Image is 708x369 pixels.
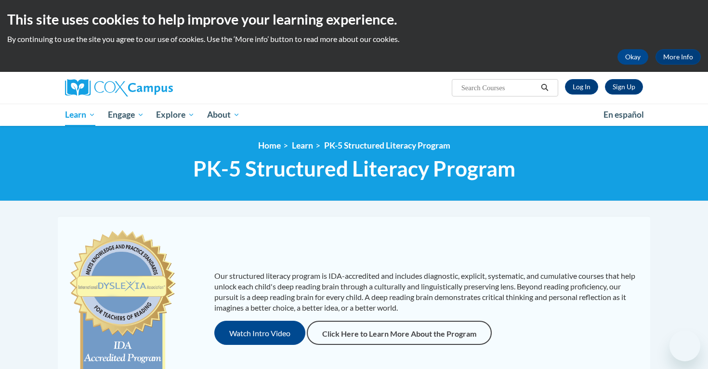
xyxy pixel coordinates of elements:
[258,140,281,150] a: Home
[65,79,173,96] img: Cox Campus
[603,109,644,120] span: En español
[292,140,313,150] a: Learn
[7,10,701,29] h2: This site uses cookies to help improve your learning experience.
[597,105,650,125] a: En español
[108,109,144,121] span: Engage
[656,49,701,65] a: More Info
[207,109,240,121] span: About
[324,140,450,150] a: PK-5 Structured Literacy Program
[65,79,248,96] a: Cox Campus
[460,82,538,94] input: Search Courses
[307,321,492,345] a: Click Here to Learn More About the Program
[538,82,552,94] button: Search
[65,109,95,121] span: Learn
[617,49,648,65] button: Okay
[669,330,700,361] iframe: Button to launch messaging window
[201,104,246,126] a: About
[150,104,201,126] a: Explore
[156,109,195,121] span: Explore
[214,271,641,313] p: Our structured literacy program is IDA-accredited and includes diagnostic, explicit, systematic, ...
[214,321,305,345] button: Watch Intro Video
[7,34,701,44] p: By continuing to use the site you agree to our use of cookies. Use the ‘More info’ button to read...
[51,104,657,126] div: Main menu
[59,104,102,126] a: Learn
[605,79,643,95] a: Register
[565,79,598,95] a: Log In
[193,156,515,181] span: PK-5 Structured Literacy Program
[102,104,150,126] a: Engage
